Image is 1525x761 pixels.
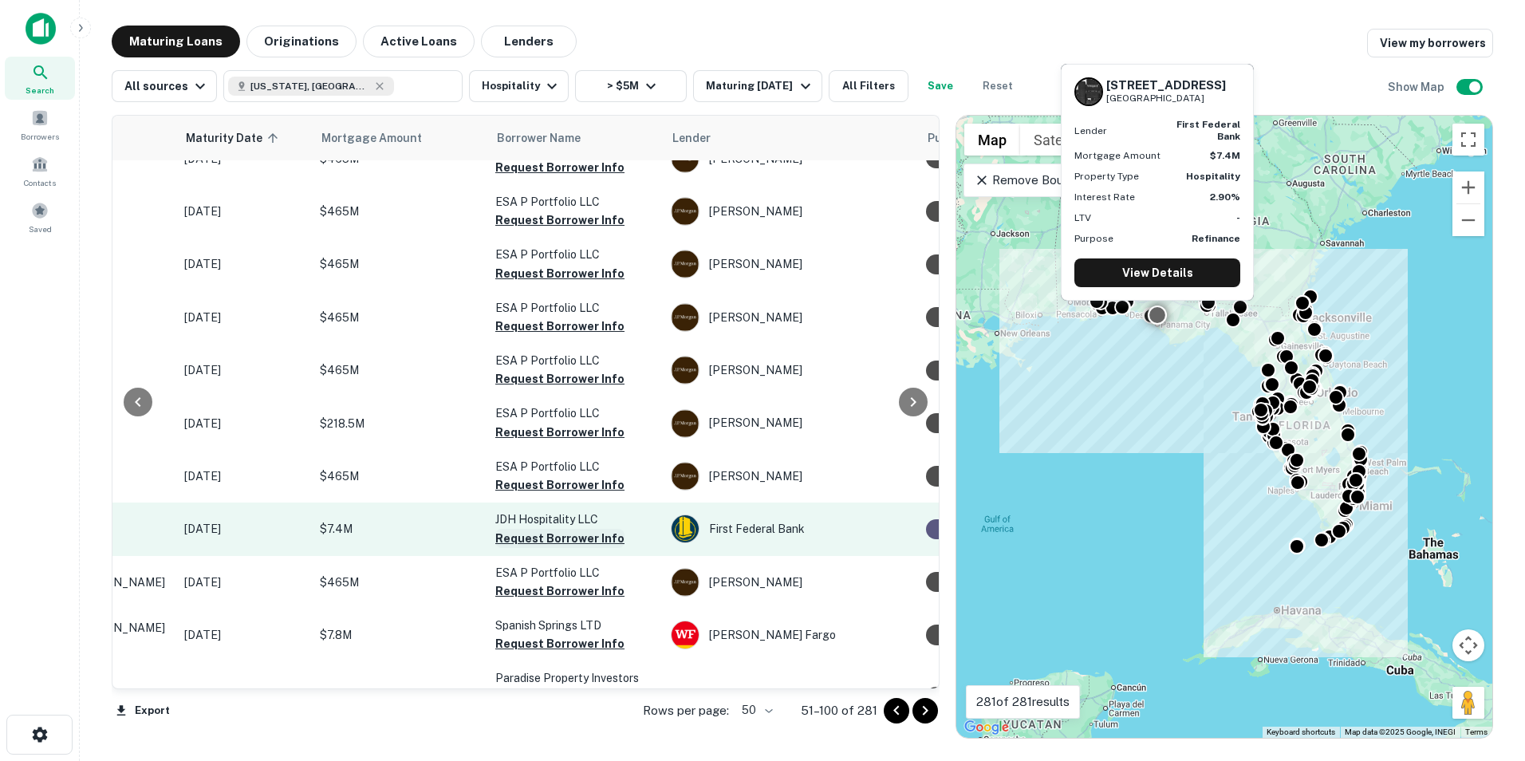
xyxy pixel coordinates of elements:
div: [PERSON_NAME] [671,409,910,438]
p: ESA P Portfolio LLC [495,246,655,263]
button: Reset [972,70,1023,102]
div: [PERSON_NAME] [671,303,910,332]
p: Lender [1074,124,1107,138]
span: Mortgage Amount [321,128,443,148]
iframe: Chat Widget [1445,582,1525,659]
p: Spanish Springs LTD [495,617,655,634]
button: Request Borrower Info [495,369,625,388]
img: picture [672,515,699,542]
p: 281 of 281 results [976,692,1070,712]
p: [DATE] [184,255,304,273]
img: picture [672,198,699,225]
p: Interest Rate [1074,190,1135,204]
div: [PERSON_NAME] Fargo [671,621,910,649]
img: capitalize-icon.png [26,13,56,45]
p: Purpose [1074,231,1113,246]
p: $465M [320,255,479,273]
p: Remove Boundary [974,171,1093,190]
button: Export [112,699,174,723]
div: [PERSON_NAME] [671,250,910,278]
p: JDH Hospitality LLC [495,511,655,528]
button: > $5M [575,70,687,102]
button: Request Borrower Info [495,529,625,548]
span: Map data ©2025 Google, INEGI [1345,727,1456,736]
p: [DATE] [184,574,304,591]
img: picture [672,304,699,331]
button: Show satellite imagery [1020,124,1099,156]
button: Show street map [964,124,1020,156]
p: [DATE] [184,626,304,644]
p: [DATE] [184,203,304,220]
p: Mortgage Amount [1074,148,1160,163]
button: Request Borrower Info [495,158,625,177]
th: Lender [663,116,918,160]
a: Search [5,57,75,100]
p: $465M [320,467,479,485]
img: picture [672,569,699,596]
p: [DATE] [184,688,304,705]
a: Contacts [5,149,75,192]
th: Mortgage Amount [312,116,487,160]
a: Open this area in Google Maps (opens a new window) [960,717,1013,738]
h6: [STREET_ADDRESS] [1106,78,1226,93]
p: $5M [320,688,479,705]
button: Go to previous page [884,698,909,724]
button: Hospitality [469,70,569,102]
p: ESA P Portfolio LLC [495,458,655,475]
button: Originations [246,26,357,57]
img: Google [960,717,1013,738]
strong: 2.90% [1210,191,1240,203]
div: First Federal Bank [671,515,910,543]
a: Borrowers [5,103,75,146]
button: Request Borrower Info [495,211,625,230]
p: [DATE] [184,520,304,538]
span: [US_STATE], [GEOGRAPHIC_DATA] [250,79,370,93]
span: Borrowers [21,130,59,143]
p: [DATE] [184,467,304,485]
button: Request Borrower Info [495,582,625,601]
img: picture [672,410,699,437]
p: ESA P Portfolio LLC [495,352,655,369]
img: picture [672,621,699,649]
button: All Filters [829,70,908,102]
a: View my borrowers [1367,29,1493,57]
div: [PERSON_NAME] [671,568,910,597]
p: ESA P Portfolio LLC [495,299,655,317]
button: Request Borrower Info [495,423,625,442]
p: $465M [320,203,479,220]
button: Toggle fullscreen view [1452,124,1484,156]
a: Saved [5,195,75,239]
a: View Details [1074,258,1240,287]
button: Go to next page [912,698,938,724]
th: Borrower Name [487,116,663,160]
button: All sources [112,70,217,102]
p: [DATE] [184,415,304,432]
span: Lender [672,128,711,148]
p: $465M [320,361,479,379]
a: Terms (opens in new tab) [1465,727,1488,736]
strong: - [1236,212,1240,223]
button: Maturing [DATE] [693,70,822,102]
div: 50 [735,699,775,722]
button: Zoom out [1452,204,1484,236]
div: [PERSON_NAME] [671,462,910,491]
button: Save your search to get updates of matches that match your search criteria. [915,70,966,102]
button: Drag Pegman onto the map to open Street View [1452,687,1484,719]
button: Lenders [481,26,577,57]
p: Rows per page: [643,701,729,720]
strong: Hospitality [1186,171,1240,182]
button: Request Borrower Info [495,475,625,495]
p: Property Type [1074,169,1139,183]
th: Maturity Date [176,116,312,160]
p: 51–100 of 281 [801,701,877,720]
button: Zoom in [1452,172,1484,203]
img: picture [672,463,699,490]
button: Request Borrower Info [495,264,625,283]
button: Maturing Loans [112,26,240,57]
div: [PERSON_NAME] [671,356,910,384]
